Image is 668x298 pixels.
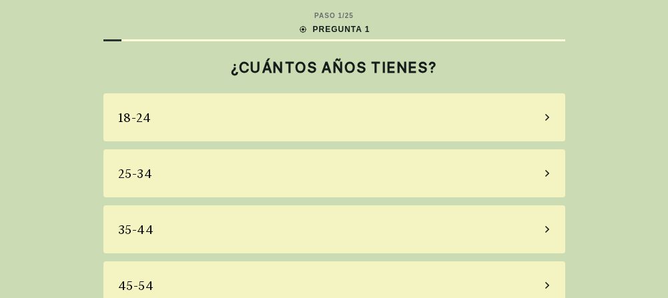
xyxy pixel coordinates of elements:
[118,109,151,127] div: 18-24
[298,23,370,35] div: PREGUNTA 1
[118,277,154,295] div: 45-54
[314,11,354,21] div: PASO 1 / 25
[103,59,565,76] h2: ¿CUÁNTOS AÑOS TIENES?
[118,221,154,239] div: 35-44
[118,165,153,183] div: 25-34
